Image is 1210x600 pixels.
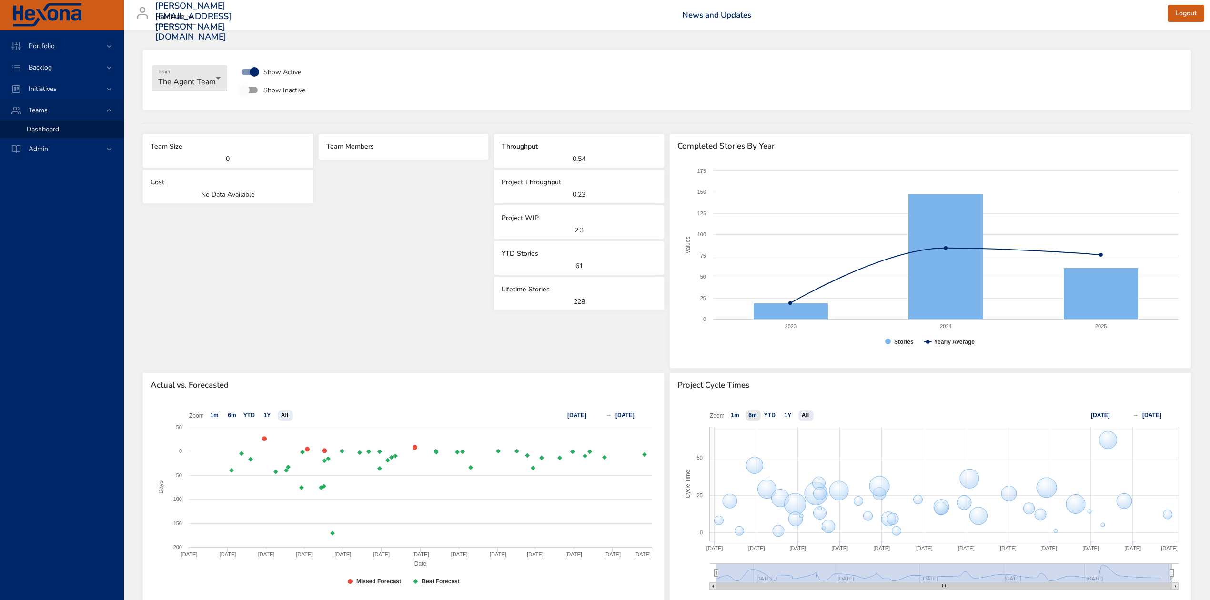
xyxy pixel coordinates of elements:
h6: Team Size [151,141,305,152]
p: No Data Available [151,190,305,200]
text: [DATE] [1124,545,1141,551]
h6: Project WIP [502,213,656,223]
text: [DATE] [334,551,351,557]
text: All [802,412,809,419]
span: Show Active [263,67,301,77]
text: 2023 [785,323,797,329]
text: Zoom [710,412,725,419]
text: Cycle Time [685,470,691,498]
text: YTD [243,412,255,419]
text: → [606,412,612,419]
text: -100 [171,496,182,502]
text: Beat Forecast [422,578,459,585]
text: 25 [700,295,706,301]
text: S… [1170,576,1179,581]
text: Days [158,480,164,493]
span: Initiatives [21,84,64,93]
text: Yearly Average [934,339,975,345]
text: 6m [748,412,756,419]
h6: YTD Stories [502,249,656,259]
text: 0 [179,448,182,454]
text: 150 [697,189,706,195]
text: 50 [697,455,703,460]
text: 1Y [785,412,792,419]
text: [DATE] [181,551,198,557]
span: Actual vs. Forecasted [151,380,656,390]
h3: [PERSON_NAME][EMAIL_ADDRESS][PERSON_NAME][DOMAIN_NAME] [155,1,232,42]
text: [DATE] [958,545,975,551]
p: 61 [502,261,656,271]
text: All [281,412,288,419]
span: Completed Stories By Year [677,141,1183,151]
h6: Lifetime Stories [502,284,656,295]
text: [DATE] [1040,545,1057,551]
text: [DATE] [451,551,468,557]
h6: Cost [151,177,305,188]
text: Stories [894,339,914,345]
text: [DATE] [258,551,275,557]
text: [DATE] [831,545,848,551]
text: → [1133,412,1139,419]
img: Hexona [11,3,83,27]
text: [DATE] [413,551,429,557]
text: YTD [764,412,776,419]
span: Admin [21,144,56,153]
text: [DATE] [706,545,723,551]
h6: Team Members [326,141,481,152]
text: [DATE] [565,551,582,557]
text: 25 [697,492,703,498]
text: [DATE] [874,545,890,551]
text: [DATE] [1000,545,1017,551]
p: 2.3 [502,225,656,235]
text: Missed Forecast [356,578,401,585]
text: Values [685,237,691,254]
p: 0.23 [502,190,656,200]
text: 125 [697,210,706,216]
text: Zoom [189,412,204,419]
p: 0 [151,154,305,164]
text: [DATE] [748,545,765,551]
text: 2024 [940,323,951,329]
span: Logout [1175,8,1197,20]
div: Raintree [155,10,196,25]
text: [DATE] [916,545,933,551]
text: 6m [228,412,236,419]
text: [DATE] [527,551,544,557]
text: 50 [176,424,182,430]
text: [DATE] [373,551,390,557]
h6: Throughput [502,141,656,152]
text: 100 [697,231,706,237]
p: 0.54 [502,154,656,164]
span: Project Cycle Times [677,380,1183,390]
span: Show Inactive [263,85,305,95]
text: 75 [700,253,706,259]
text: [DATE] [604,551,621,557]
span: Portfolio [21,41,62,50]
text: [DATE] [1082,545,1099,551]
text: [DATE] [567,412,586,419]
text: 1Y [264,412,271,419]
text: -50 [174,472,182,478]
text: 0 [700,530,703,535]
text: [DATE] [1161,545,1178,551]
text: [DATE] [634,551,651,557]
text: 1m [210,412,218,419]
text: [DATE] [490,551,506,557]
text: [DATE] [220,551,236,557]
text: 2025 [1095,323,1107,329]
text: [DATE] [789,545,806,551]
span: Backlog [21,63,60,72]
text: -150 [171,520,182,526]
text: -200 [171,544,182,550]
div: The Agent Team [152,65,227,91]
text: Date [414,560,427,567]
a: News and Updates [682,10,751,20]
text: 50 [700,274,706,280]
p: 228 [502,297,656,307]
text: [DATE] [1142,412,1161,419]
text: 1m [731,412,739,419]
text: 175 [697,168,706,174]
text: [DATE] [1091,412,1110,419]
button: Logout [1168,5,1204,22]
text: [DATE] [615,412,635,419]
